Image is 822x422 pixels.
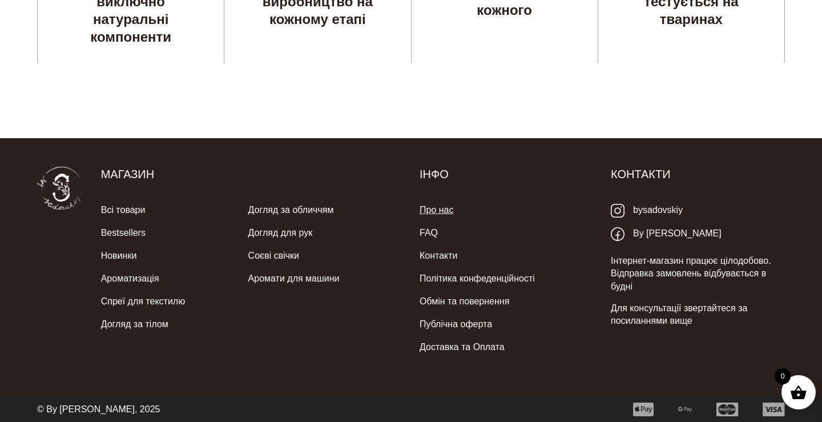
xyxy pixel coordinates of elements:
[101,267,159,290] a: Ароматизація
[37,403,160,416] p: © By [PERSON_NAME], 2025
[248,267,340,290] a: Аромати для машини
[420,313,492,336] a: Публічна оферта
[101,290,186,313] a: Спреї для текстилю
[101,199,146,222] a: Всі товари
[611,255,785,293] p: Інтернет-магазин працює цілодобово. Відправка замовлень відбувається в будні
[420,222,438,244] a: FAQ
[101,244,137,267] a: Новинки
[611,302,785,328] p: Для консультації звертайтеся за посиланнями вище
[611,199,683,222] a: bysadovskiy
[101,313,168,336] a: Догляд за тілом
[420,244,458,267] a: Контакти
[420,290,509,313] a: Обмін та повернення
[248,244,299,267] a: Соєві свічки
[420,199,453,222] a: Про нас
[101,167,402,182] h5: Магазин
[248,222,313,244] a: Догляд для рук
[420,167,594,182] h5: Інфо
[248,199,334,222] a: Догляд за обличчям
[611,222,722,246] a: By [PERSON_NAME]
[775,368,791,384] span: 0
[420,336,505,359] a: Доставка та Оплата
[420,267,535,290] a: Політика конфеденційності
[611,167,785,182] h5: Контакти
[101,222,146,244] a: Bestsellers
